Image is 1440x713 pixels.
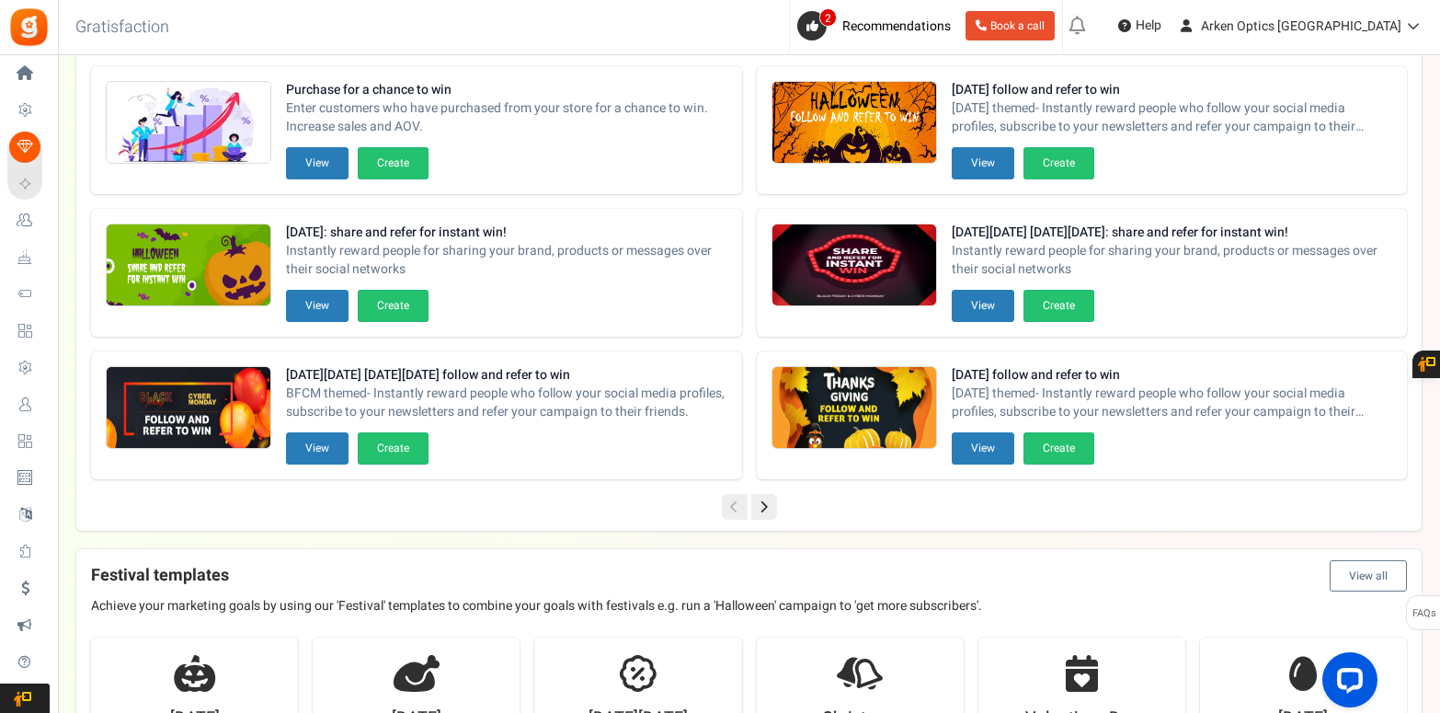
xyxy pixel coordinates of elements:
span: Instantly reward people for sharing your brand, products or messages over their social networks [286,242,727,279]
button: View [286,432,349,465]
p: Achieve your marketing goals by using our 'Festival' templates to combine your goals with festiva... [91,597,1407,615]
h3: Gratisfaction [55,9,189,46]
img: Recommended Campaigns [772,367,936,450]
span: 2 [819,8,837,27]
strong: [DATE][DATE] [DATE][DATE]: share and refer for instant win! [952,224,1393,242]
button: Create [1023,147,1094,179]
a: Book a call [966,11,1055,40]
button: View [952,147,1014,179]
strong: [DATE] follow and refer to win [952,366,1393,385]
button: Create [358,432,429,465]
strong: [DATE]: share and refer for instant win! [286,224,727,242]
span: Enter customers who have purchased from your store for a chance to win. Increase sales and AOV. [286,99,727,136]
span: [DATE] themed- Instantly reward people who follow your social media profiles, subscribe to your n... [952,99,1393,136]
span: Help [1131,17,1161,35]
span: Instantly reward people for sharing your brand, products or messages over their social networks [952,242,1393,279]
button: Create [358,147,429,179]
button: View [286,290,349,322]
button: View [952,432,1014,465]
img: Recommended Campaigns [107,224,270,307]
span: BFCM themed- Instantly reward people who follow your social media profiles, subscribe to your new... [286,385,727,421]
h4: Festival templates [91,560,1407,592]
a: 2 Recommendations [797,11,958,40]
a: Help [1111,11,1169,40]
button: View [286,147,349,179]
button: View [952,290,1014,322]
button: Create [1023,290,1094,322]
button: View all [1330,560,1407,592]
img: Recommended Campaigns [772,224,936,307]
img: Gratisfaction [8,6,50,48]
img: Recommended Campaigns [772,82,936,165]
span: Arken Optics [GEOGRAPHIC_DATA] [1201,17,1401,36]
strong: [DATE][DATE] [DATE][DATE] follow and refer to win [286,366,727,385]
strong: Purchase for a chance to win [286,81,727,99]
span: [DATE] themed- Instantly reward people who follow your social media profiles, subscribe to your n... [952,385,1393,421]
span: Recommendations [842,17,951,36]
img: Recommended Campaigns [107,367,270,450]
img: Recommended Campaigns [107,82,270,165]
span: FAQs [1411,596,1436,631]
button: Create [358,290,429,322]
button: Create [1023,432,1094,465]
strong: [DATE] follow and refer to win [952,81,1393,99]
